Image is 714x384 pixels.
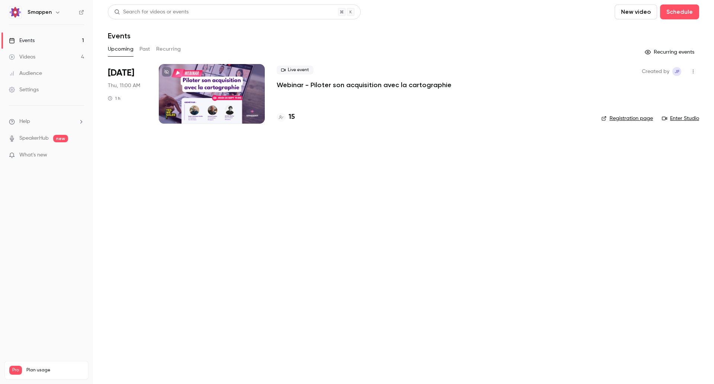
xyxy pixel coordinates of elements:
[26,367,84,373] span: Plan usage
[19,134,49,142] a: SpeakerHub
[9,37,35,44] div: Events
[642,67,669,76] span: Created by
[660,4,699,19] button: Schedule
[9,366,22,375] span: Pro
[675,67,679,76] span: JF
[9,70,42,77] div: Audience
[289,112,295,122] h4: 15
[108,64,147,124] div: Sep 25 Thu, 11:00 AM (Europe/Paris)
[277,112,295,122] a: 15
[114,8,189,16] div: Search for videos or events
[108,67,134,79] span: [DATE]
[108,82,140,89] span: Thu, 11:00 AM
[9,6,21,18] img: Smappen
[19,151,47,159] span: What's new
[9,86,39,93] div: Settings
[156,43,181,55] button: Recurring
[615,4,657,19] button: New video
[108,31,131,40] h1: Events
[662,115,699,122] a: Enter Studio
[108,95,120,101] div: 1 h
[9,53,35,61] div: Videos
[641,46,699,58] button: Recurring events
[75,152,84,159] iframe: Noticeable Trigger
[139,43,150,55] button: Past
[9,118,84,126] li: help-dropdown-opener
[19,118,30,126] span: Help
[53,135,68,142] span: new
[672,67,681,76] span: Julie FAVRE
[601,115,653,122] a: Registration page
[108,43,134,55] button: Upcoming
[277,66,313,74] span: Live event
[28,9,52,16] h6: Smappen
[277,80,451,89] a: Webinar - Piloter son acquisition avec la cartographie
